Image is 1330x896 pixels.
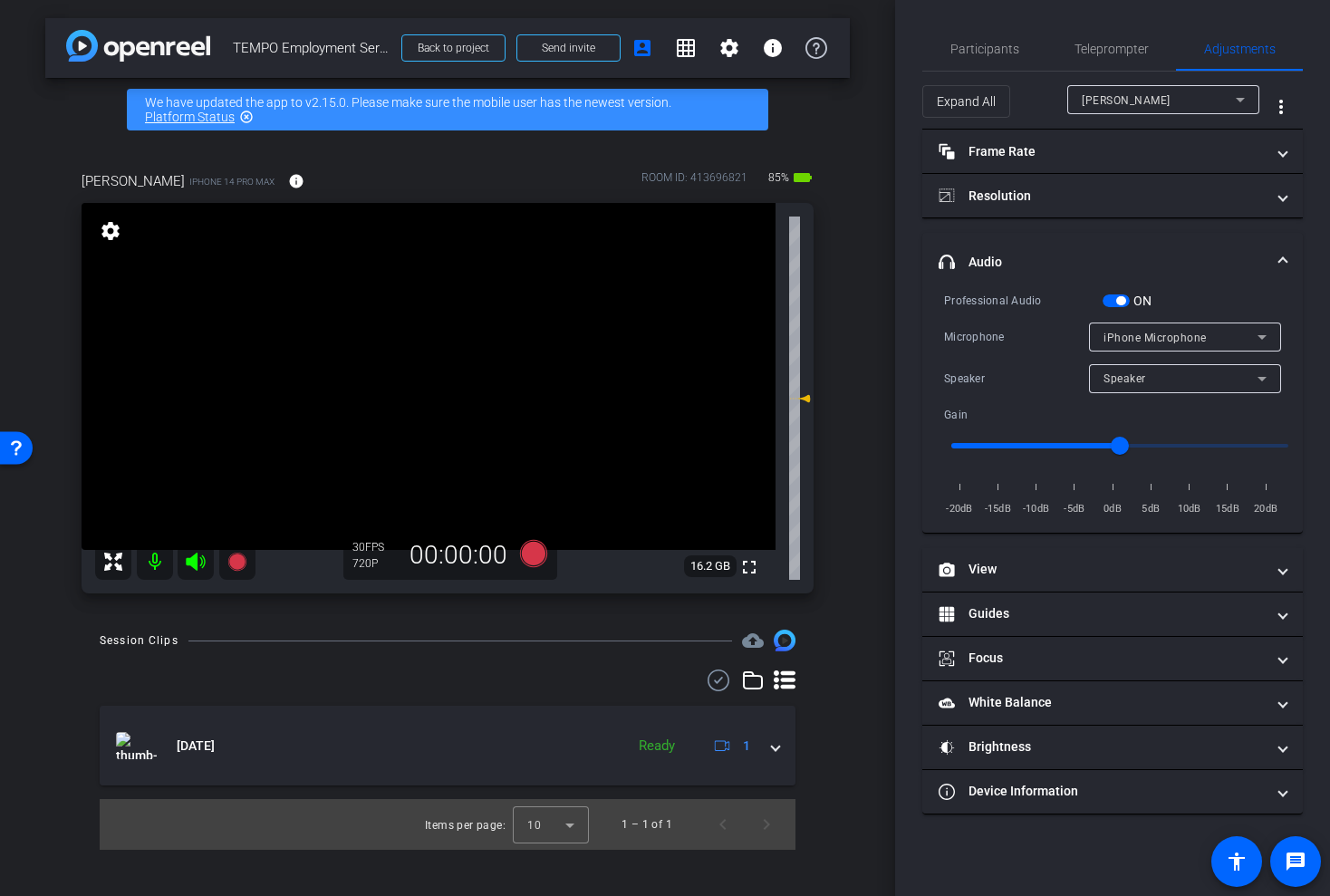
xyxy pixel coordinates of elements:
mat-panel-title: White Balance [939,693,1265,712]
img: thumb-nail [116,732,157,759]
div: Items per page: [425,816,506,834]
mat-panel-title: Device Information [939,782,1265,801]
mat-icon: 0 dB [789,388,811,409]
button: Back to project [401,34,506,62]
div: 00:00:00 [398,540,519,571]
mat-icon: cloud_upload [742,630,764,651]
mat-expansion-panel-header: Brightness [922,726,1303,769]
div: We have updated the app to v2.15.0. Please make sure the mobile user has the newest version. [127,89,768,130]
span: iPhone Microphone [1104,332,1207,344]
mat-expansion-panel-header: White Balance [922,681,1303,725]
div: Speaker [944,370,1089,388]
span: iPhone 14 Pro Max [189,175,275,188]
span: -20dB [944,500,975,518]
mat-panel-title: Guides [939,604,1265,623]
mat-panel-title: Brightness [939,737,1265,756]
mat-icon: settings [98,220,123,242]
span: [PERSON_NAME] [82,171,185,191]
mat-expansion-panel-header: Frame Rate [922,130,1303,173]
div: 30 [352,540,398,554]
span: -5dB [1059,500,1090,518]
button: Previous page [701,803,745,846]
button: Next page [745,803,788,846]
span: Expand All [937,84,996,119]
span: 0dB [1097,500,1128,518]
span: TEMPO Employment Services [233,30,390,66]
span: [DATE] [177,737,215,756]
mat-icon: highlight_off [239,110,254,124]
span: [PERSON_NAME] [1082,94,1171,107]
span: Back to project [418,42,489,54]
span: 20dB [1250,500,1281,518]
mat-expansion-panel-header: Focus [922,637,1303,680]
div: Professional Audio [944,292,1103,310]
mat-icon: message [1285,851,1306,872]
mat-expansion-panel-header: Resolution [922,174,1303,217]
div: Audio [922,291,1303,533]
span: 16.2 GB [684,555,737,577]
img: app-logo [66,30,210,62]
span: Destinations for your clips [742,630,764,651]
mat-icon: settings [718,37,740,59]
a: Platform Status [145,110,235,124]
mat-panel-title: Resolution [939,187,1265,206]
mat-icon: battery_std [792,167,814,188]
mat-expansion-panel-header: Guides [922,593,1303,636]
span: FPS [365,541,384,554]
div: 720P [352,556,398,571]
span: Send invite [542,41,595,55]
mat-icon: account_box [631,37,653,59]
span: Speaker [1104,372,1146,385]
img: Session clips [774,630,795,651]
span: 85% [766,163,792,192]
mat-icon: accessibility [1226,851,1248,872]
button: More Options for Adjustments Panel [1259,85,1303,129]
mat-icon: more_vert [1270,96,1292,118]
span: Teleprompter [1075,43,1149,55]
span: 10dB [1174,500,1205,518]
mat-icon: info [762,37,784,59]
button: Expand All [922,85,1010,118]
mat-panel-title: Frame Rate [939,142,1265,161]
mat-icon: info [288,173,304,189]
button: Send invite [516,34,621,62]
span: Participants [950,43,1019,55]
span: Adjustments [1204,43,1276,55]
div: Session Clips [100,631,178,650]
mat-expansion-panel-header: Device Information [922,770,1303,814]
span: -15dB [982,500,1013,518]
mat-expansion-panel-header: View [922,548,1303,592]
div: ROOM ID: 413696821 [641,169,747,196]
mat-panel-title: View [939,560,1265,579]
mat-icon: fullscreen [738,556,760,578]
mat-panel-title: Audio [939,253,1265,272]
div: Microphone [944,328,1089,346]
mat-expansion-panel-header: thumb-nail[DATE]Ready1 [100,706,795,785]
mat-expansion-panel-header: Audio [922,233,1303,291]
span: -10dB [1021,500,1052,518]
mat-panel-title: Focus [939,649,1265,668]
div: 1 – 1 of 1 [622,815,672,833]
span: 15dB [1212,500,1243,518]
mat-icon: grid_on [675,37,697,59]
span: 5dB [1135,500,1166,518]
label: ON [1130,292,1152,310]
div: Ready [630,736,684,756]
span: 1 [743,737,750,756]
div: Gain [944,406,1103,424]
